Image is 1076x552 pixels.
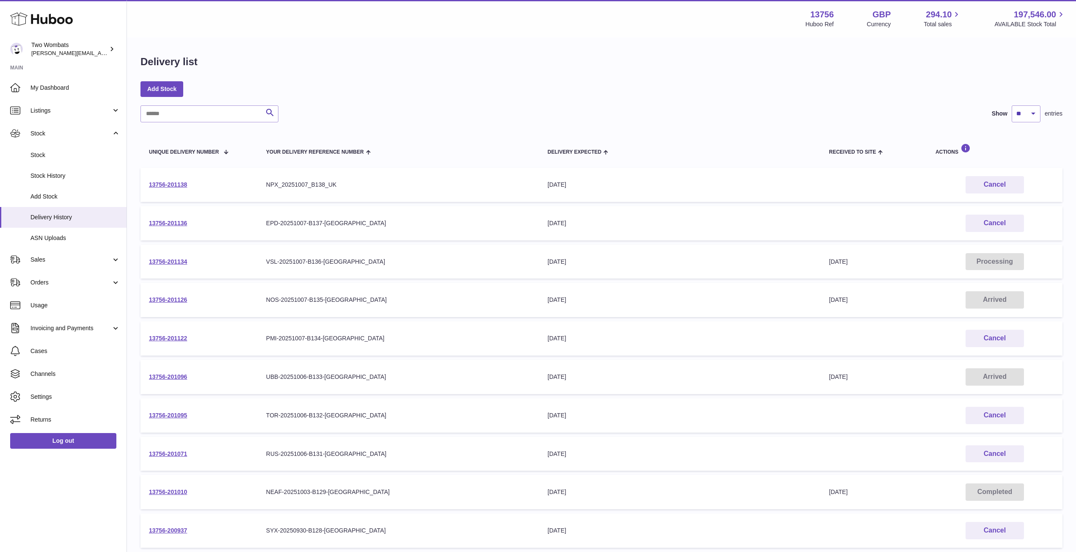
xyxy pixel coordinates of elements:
button: Cancel [966,445,1024,463]
div: PMI-20251007-B134-[GEOGRAPHIC_DATA] [266,334,531,342]
span: Listings [30,107,111,115]
span: entries [1045,110,1062,118]
div: Currency [867,20,891,28]
div: Huboo Ref [806,20,834,28]
span: 294.10 [926,9,952,20]
div: [DATE] [548,373,812,381]
button: Cancel [966,215,1024,232]
a: Add Stock [140,81,183,97]
a: 13756-201122 [149,335,187,342]
span: [DATE] [829,373,848,380]
div: UBB-20251006-B133-[GEOGRAPHIC_DATA] [266,373,531,381]
a: 13756-201126 [149,296,187,303]
button: Cancel [966,522,1024,539]
button: Cancel [966,176,1024,193]
div: VSL-20251007-B136-[GEOGRAPHIC_DATA] [266,258,531,266]
div: [DATE] [548,219,812,227]
strong: GBP [872,9,891,20]
button: Cancel [966,407,1024,424]
span: Stock History [30,172,120,180]
div: [DATE] [548,488,812,496]
span: Cases [30,347,120,355]
span: My Dashboard [30,84,120,92]
span: Unique Delivery Number [149,149,219,155]
span: ASN Uploads [30,234,120,242]
span: Stock [30,130,111,138]
a: 294.10 Total sales [924,9,961,28]
div: Two Wombats [31,41,107,57]
div: SYX-20250930-B128-[GEOGRAPHIC_DATA] [266,527,531,535]
span: Channels [30,370,120,378]
div: RUS-20251006-B131-[GEOGRAPHIC_DATA] [266,450,531,458]
span: Delivery History [30,213,120,221]
a: 13756-201138 [149,181,187,188]
img: philip.carroll@twowombats.com [10,43,23,55]
span: Sales [30,256,111,264]
div: [DATE] [548,258,812,266]
div: NEAF-20251003-B129-[GEOGRAPHIC_DATA] [266,488,531,496]
span: Delivery Expected [548,149,601,155]
span: Your Delivery Reference Number [266,149,364,155]
button: Cancel [966,330,1024,347]
div: NOS-20251007-B135-[GEOGRAPHIC_DATA] [266,296,531,304]
a: 13756-200937 [149,527,187,534]
span: [PERSON_NAME][EMAIL_ADDRESS][PERSON_NAME][DOMAIN_NAME] [31,50,215,56]
span: [DATE] [829,296,848,303]
div: [DATE] [548,296,812,304]
div: EPD-20251007-B137-[GEOGRAPHIC_DATA] [266,219,531,227]
div: NPX_20251007_B138_UK [266,181,531,189]
strong: 13756 [810,9,834,20]
a: 13756-201134 [149,258,187,265]
h1: Delivery list [140,55,198,69]
span: Invoicing and Payments [30,324,111,332]
div: [DATE] [548,450,812,458]
span: Orders [30,279,111,287]
span: [DATE] [829,489,848,495]
a: 13756-201071 [149,450,187,457]
a: 13756-201095 [149,412,187,419]
span: Add Stock [30,193,120,201]
div: [DATE] [548,181,812,189]
span: Returns [30,416,120,424]
a: 13756-201010 [149,489,187,495]
a: 13756-201136 [149,220,187,226]
span: Usage [30,301,120,309]
a: 13756-201096 [149,373,187,380]
label: Show [992,110,1007,118]
span: Settings [30,393,120,401]
a: 197,546.00 AVAILABLE Stock Total [994,9,1066,28]
span: AVAILABLE Stock Total [994,20,1066,28]
div: [DATE] [548,411,812,420]
div: [DATE] [548,527,812,535]
span: 197,546.00 [1014,9,1056,20]
div: Actions [936,144,1054,155]
a: Log out [10,433,116,448]
span: Stock [30,151,120,159]
span: Total sales [924,20,961,28]
div: TOR-20251006-B132-[GEOGRAPHIC_DATA] [266,411,531,420]
span: [DATE] [829,258,848,265]
div: [DATE] [548,334,812,342]
span: Received to Site [829,149,876,155]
